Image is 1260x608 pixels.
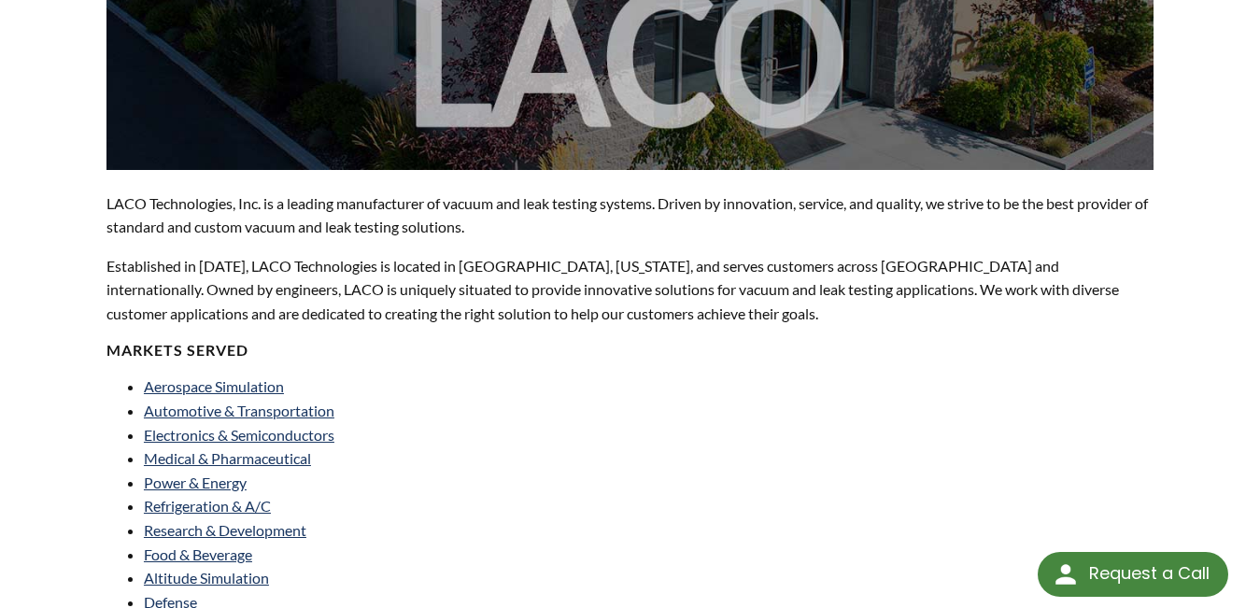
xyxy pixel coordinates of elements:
div: Request a Call [1089,552,1210,595]
a: Altitude Simulation [144,569,269,587]
a: Research & Development [144,521,306,539]
p: Established in [DATE], LACO Technologies is located in [GEOGRAPHIC_DATA], [US_STATE], and serves ... [106,254,1154,326]
a: Medical & Pharmaceutical [144,449,311,467]
p: LACO Technologies, Inc. is a leading manufacturer of vacuum and leak testing systems. Driven by i... [106,191,1154,239]
a: Power & Energy [144,474,247,491]
a: Automotive & Transportation [144,402,334,419]
a: Electronics & Semiconductors [144,426,334,444]
img: round button [1051,559,1081,589]
a: Refrigeration & A/C [144,497,271,515]
strong: MARKETS SERVED [106,341,248,359]
a: Aerospace Simulation [144,377,284,395]
div: Request a Call [1038,552,1228,597]
a: Food & Beverage [144,545,252,563]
